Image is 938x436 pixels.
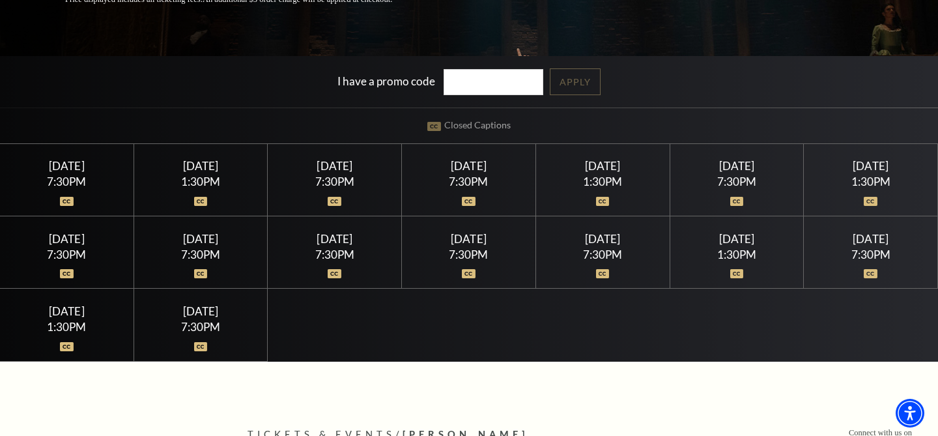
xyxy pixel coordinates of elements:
[16,304,118,318] div: [DATE]
[819,159,922,173] div: [DATE]
[149,304,251,318] div: [DATE]
[16,321,118,332] div: 1:30PM
[552,249,654,260] div: 7:30PM
[418,176,520,187] div: 7:30PM
[418,249,520,260] div: 7:30PM
[149,249,251,260] div: 7:30PM
[283,249,386,260] div: 7:30PM
[552,232,654,246] div: [DATE]
[283,159,386,173] div: [DATE]
[896,399,924,428] div: Accessibility Menu
[819,176,922,187] div: 1:30PM
[16,176,118,187] div: 7:30PM
[16,249,118,260] div: 7:30PM
[552,176,654,187] div: 1:30PM
[149,176,251,187] div: 1:30PM
[685,232,788,246] div: [DATE]
[685,249,788,260] div: 1:30PM
[16,232,118,246] div: [DATE]
[337,74,435,87] label: I have a promo code
[819,232,922,246] div: [DATE]
[283,176,386,187] div: 7:30PM
[149,159,251,173] div: [DATE]
[685,176,788,187] div: 7:30PM
[149,232,251,246] div: [DATE]
[418,159,520,173] div: [DATE]
[418,232,520,246] div: [DATE]
[819,249,922,260] div: 7:30PM
[552,159,654,173] div: [DATE]
[16,159,118,173] div: [DATE]
[149,321,251,332] div: 7:30PM
[283,232,386,246] div: [DATE]
[685,159,788,173] div: [DATE]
